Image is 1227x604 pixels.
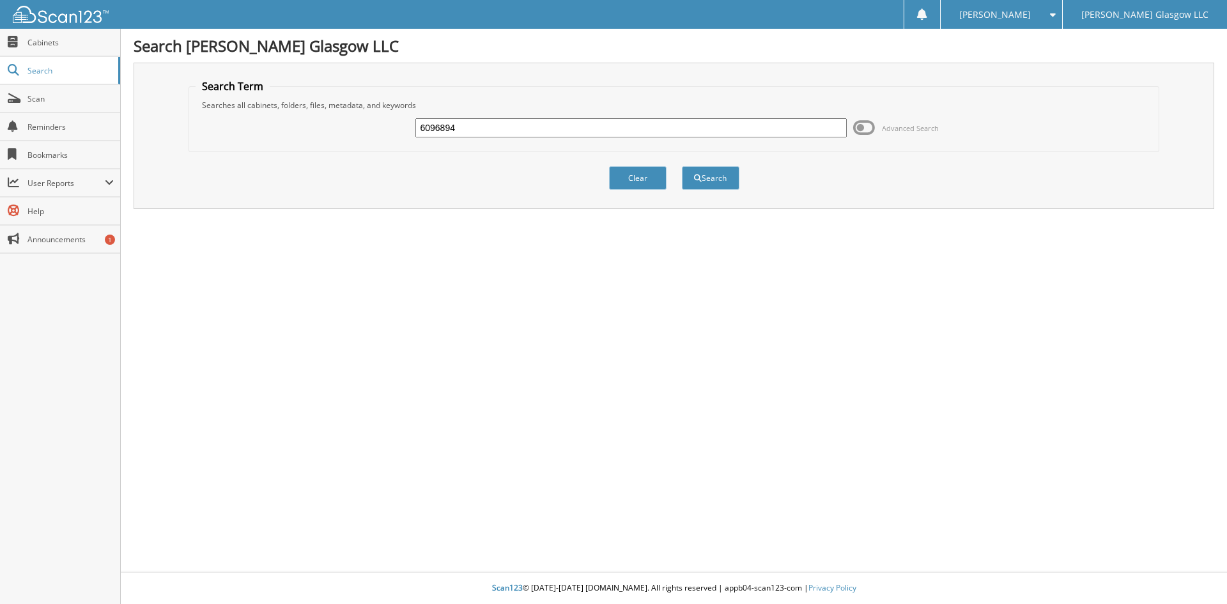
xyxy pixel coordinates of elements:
[808,582,856,593] a: Privacy Policy
[27,206,114,217] span: Help
[1081,11,1208,19] span: [PERSON_NAME] Glasgow LLC
[27,150,114,160] span: Bookmarks
[13,6,109,23] img: scan123-logo-white.svg
[27,93,114,104] span: Scan
[105,235,115,245] div: 1
[882,123,939,133] span: Advanced Search
[27,121,114,132] span: Reminders
[27,37,114,48] span: Cabinets
[27,65,112,76] span: Search
[121,573,1227,604] div: © [DATE]-[DATE] [DOMAIN_NAME]. All rights reserved | appb04-scan123-com |
[196,100,1153,111] div: Searches all cabinets, folders, files, metadata, and keywords
[492,582,523,593] span: Scan123
[682,166,739,190] button: Search
[959,11,1031,19] span: [PERSON_NAME]
[134,35,1214,56] h1: Search [PERSON_NAME] Glasgow LLC
[27,178,105,189] span: User Reports
[196,79,270,93] legend: Search Term
[609,166,667,190] button: Clear
[27,234,114,245] span: Announcements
